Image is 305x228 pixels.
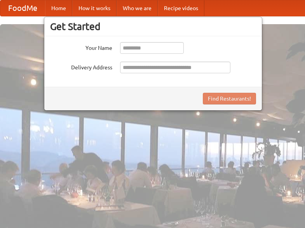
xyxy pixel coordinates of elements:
[50,42,112,52] label: Your Name
[117,0,158,16] a: Who we are
[158,0,204,16] a: Recipe videos
[72,0,117,16] a: How it works
[50,62,112,71] label: Delivery Address
[45,0,72,16] a: Home
[50,21,256,32] h3: Get Started
[203,93,256,104] button: Find Restaurants!
[0,0,45,16] a: FoodMe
